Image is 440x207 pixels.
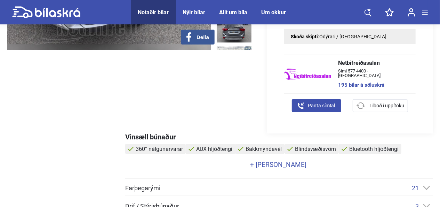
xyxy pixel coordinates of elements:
[246,146,282,152] span: Bakkmyndavél
[291,34,319,39] strong: Skoða skipti:
[125,185,160,191] span: Farþegarými
[138,9,169,16] a: Notaðir bílar
[408,8,415,17] img: user-login.svg
[308,102,335,109] span: Panta símtal
[295,146,336,152] span: Blindsvæðisvörn
[219,9,248,16] a: Allt um bíla
[319,34,386,39] span: Ódýrari / [GEOGRAPHIC_DATA]
[196,146,232,152] span: AUX hljóðtengi
[262,9,286,16] a: Um okkur
[338,69,409,78] span: Sími 577 4400 · [GEOGRAPHIC_DATA]
[136,146,183,152] span: 360° nálgunarvarar
[217,46,251,74] img: 1755796849_5696910854225553741_28096822337980448.jpg
[412,184,419,192] span: 21
[125,161,431,168] a: + [PERSON_NAME]
[183,9,206,16] a: Nýir bílar
[338,60,409,66] span: Netbifreiðasalan
[338,83,409,88] a: 195 bílar á söluskrá
[181,30,215,45] button: Deila
[349,146,399,152] span: Bluetooth hljóðtengi
[217,15,251,43] img: 1755796849_5325152038345762573_28096821638662604.jpg
[369,102,404,109] span: Tilboð í uppítöku
[197,34,209,40] span: Deila
[125,133,433,140] div: Vinsæll búnaður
